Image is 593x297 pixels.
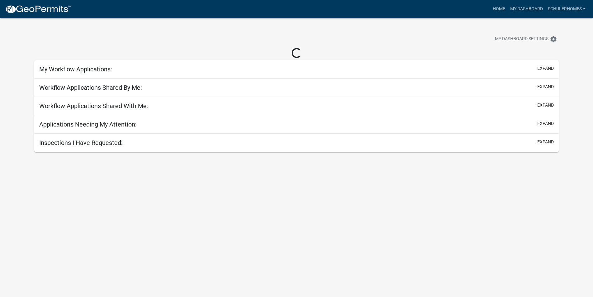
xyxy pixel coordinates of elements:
button: expand [537,65,554,72]
h5: My Workflow Applications: [39,65,112,73]
h5: Workflow Applications Shared With Me: [39,102,148,110]
button: expand [537,139,554,145]
a: My Dashboard [508,3,545,15]
button: My Dashboard Settingssettings [490,33,562,45]
button: expand [537,102,554,108]
h5: Applications Needing My Attention: [39,121,137,128]
button: expand [537,84,554,90]
button: expand [537,120,554,127]
h5: Inspections I Have Requested: [39,139,123,146]
span: My Dashboard Settings [495,36,548,43]
i: settings [550,36,557,43]
a: Home [490,3,508,15]
h5: Workflow Applications Shared By Me: [39,84,142,91]
a: Schulerhomes [545,3,588,15]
